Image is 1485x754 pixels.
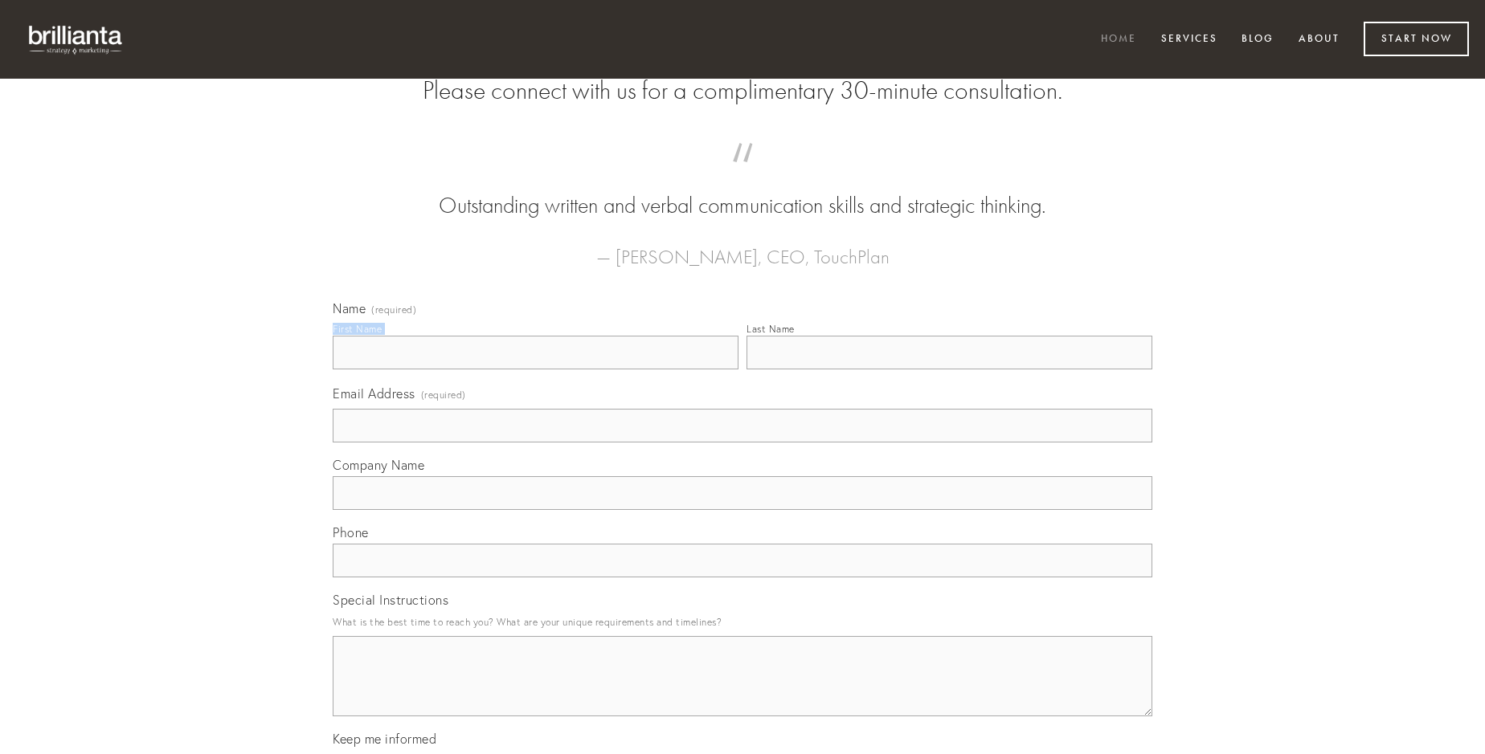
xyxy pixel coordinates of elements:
[16,16,137,63] img: brillianta - research, strategy, marketing
[333,457,424,473] span: Company Name
[333,524,369,540] span: Phone
[1151,26,1228,53] a: Services
[1231,26,1284,53] a: Blog
[1090,26,1147,53] a: Home
[333,300,366,316] span: Name
[333,75,1152,106] h2: Please connect with us for a complimentary 30-minute consultation.
[421,384,466,406] span: (required)
[333,731,436,747] span: Keep me informed
[333,592,448,608] span: Special Instructions
[1364,22,1469,56] a: Start Now
[747,323,795,335] div: Last Name
[1288,26,1350,53] a: About
[333,385,415,401] span: Email Address
[358,159,1127,222] blockquote: Outstanding written and verbal communication skills and strategic thinking.
[358,159,1127,190] span: “
[371,305,416,315] span: (required)
[333,323,382,335] div: First Name
[358,222,1127,273] figcaption: — [PERSON_NAME], CEO, TouchPlan
[333,611,1152,633] p: What is the best time to reach you? What are your unique requirements and timelines?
